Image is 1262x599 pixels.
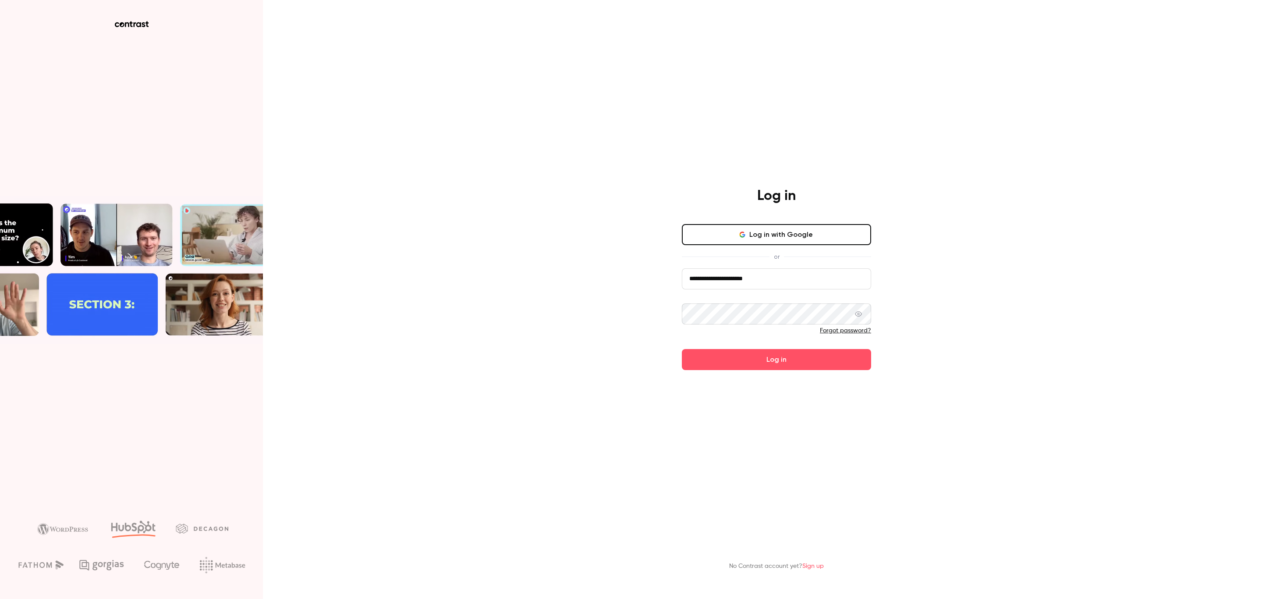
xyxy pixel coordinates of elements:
button: Log in with Google [682,224,871,245]
a: Forgot password? [820,328,871,334]
h4: Log in [757,187,796,205]
p: No Contrast account yet? [729,562,824,571]
a: Sign up [802,563,824,569]
span: or [769,252,784,261]
button: Log in [682,349,871,370]
img: decagon [176,524,228,533]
